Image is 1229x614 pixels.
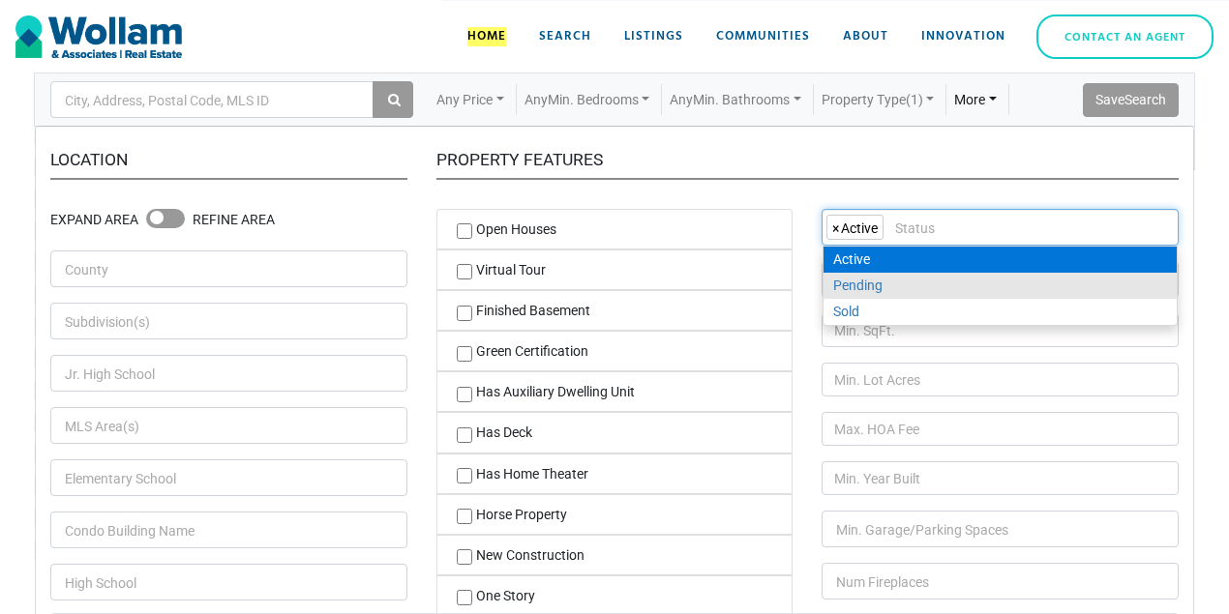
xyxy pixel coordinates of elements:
[50,212,138,227] label: Expand Area
[824,247,1177,273] span: Active
[476,547,773,563] label: New Construction
[827,220,841,236] span: ×
[63,464,195,493] input: Elementary School
[822,563,1179,599] ihf-select: Num Fireplaces
[814,84,943,115] a: Select property types
[193,212,275,227] label: Refine Area
[662,84,809,115] a: Choose number of bathrooms
[476,466,773,482] label: Has Home Theater
[834,515,1025,544] input: Min. Garage/Parking Spaces
[476,303,773,318] label: Finished Basement
[946,84,1004,115] a: More
[50,512,407,548] ihf-select: Condo Building Name
[476,424,773,440] label: Has Deck
[50,303,407,339] ihf-select: Subdivision(s)
[50,250,407,287] ihf-select: County
[50,459,407,496] ihf-select: Elementary School
[456,8,518,66] a: Home
[822,461,1179,495] input: Min. Year Built
[436,150,1179,180] h5: Property Features
[824,273,1177,299] span: Pending
[613,8,695,66] a: Listings
[373,81,413,118] button: Search
[429,84,512,115] a: Any Price
[476,221,773,237] label: Open Houses
[63,255,125,284] input: County
[63,412,157,441] input: MLS Area(s)
[893,214,951,243] input: Status
[822,313,1179,347] input: Min. SqFt.
[476,384,773,399] label: Has Auxiliary Dwelling Unit
[822,209,1179,246] ihf-select: Status
[467,27,506,46] font: Home
[476,507,773,522] label: Horse Property
[517,84,658,115] a: Choose number of bedrooms
[826,215,884,240] span: Active
[831,8,900,66] a: About
[34,127,711,566] canvas: Map
[476,262,773,278] label: Virtual Tour
[50,564,407,600] ihf-select: High School
[50,407,407,444] ihf-select: MLS Area(s)
[50,150,407,180] h5: Location
[63,360,173,389] input: Jr. High School
[63,307,168,336] input: Subdivision(s)
[822,363,1179,396] input: Min. Lot Acres
[50,355,407,392] ihf-select: Jr. High School
[476,588,773,603] label: One Story
[63,86,288,115] input: City, Address, Postal Code, MLS ID
[15,15,182,58] img: Wollam & Associates
[822,412,1179,446] input: Max. HOA Fee
[1036,15,1214,59] a: Contact an Agent
[1083,83,1179,117] button: SaveSearch
[822,511,1179,547] ihf-select: Min. Garage/Parking Spaces
[63,569,155,598] input: High School
[824,299,1177,325] span: Sold
[910,8,1017,66] a: Innovation
[822,261,1179,298] ihf-select: Time on site
[834,568,948,597] input: Num Fireplaces
[476,343,773,359] label: Green Certification
[63,516,213,545] input: Condo Building Name
[527,8,603,66] a: Search
[704,8,822,66] a: Communities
